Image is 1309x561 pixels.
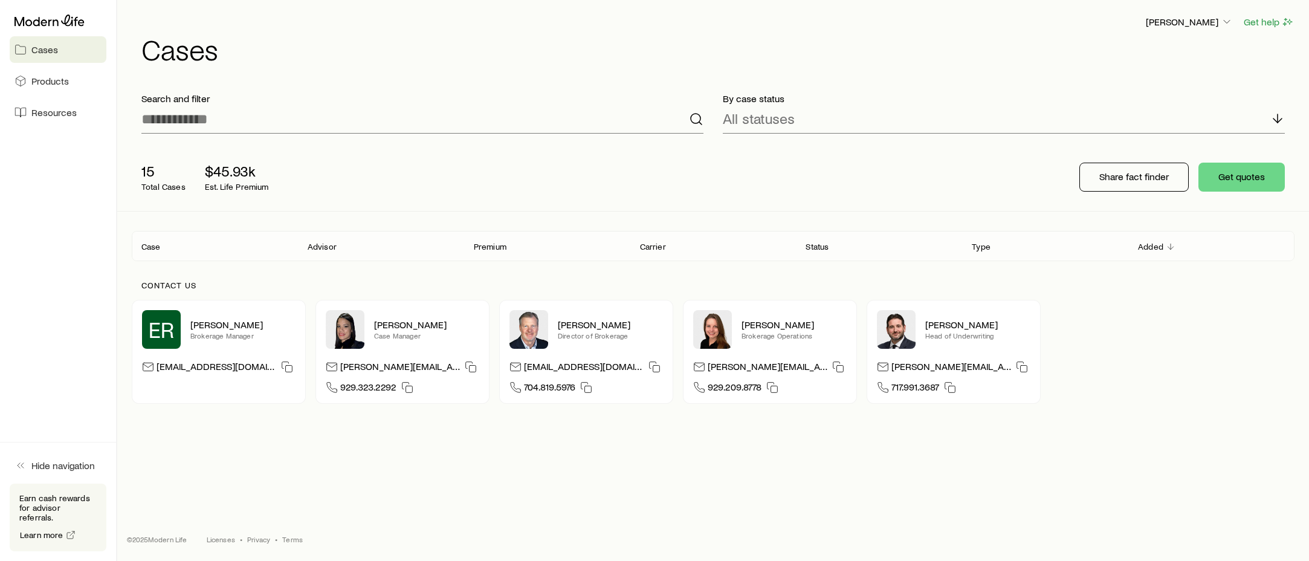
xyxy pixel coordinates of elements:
[31,44,58,56] span: Cases
[891,381,939,397] span: 717.991.3687
[509,310,548,349] img: Trey Wall
[1079,163,1189,192] button: Share fact finder
[240,534,242,544] span: •
[524,381,575,397] span: 704.819.5976
[708,360,827,377] p: [PERSON_NAME][EMAIL_ADDRESS][DOMAIN_NAME]
[205,182,269,192] p: Est. Life Premium
[31,459,95,472] span: Hide navigation
[20,531,63,539] span: Learn more
[149,317,174,342] span: ER
[1198,163,1285,192] button: Get quotes
[275,534,277,544] span: •
[558,331,663,340] p: Director of Brokerage
[10,484,106,551] div: Earn cash rewards for advisor referrals.Learn more
[1145,15,1233,30] button: [PERSON_NAME]
[374,319,479,331] p: [PERSON_NAME]
[282,534,303,544] a: Terms
[723,92,1285,105] p: By case status
[141,182,186,192] p: Total Cases
[10,99,106,126] a: Resources
[190,331,296,340] p: Brokerage Manager
[925,331,1030,340] p: Head of Underwriting
[31,75,69,87] span: Products
[693,310,732,349] img: Ellen Wall
[10,68,106,94] a: Products
[972,242,991,251] p: Type
[806,242,829,251] p: Status
[1099,170,1169,183] p: Share fact finder
[326,310,364,349] img: Elana Hasten
[10,452,106,479] button: Hide navigation
[31,106,77,118] span: Resources
[524,360,644,377] p: [EMAIL_ADDRESS][DOMAIN_NAME]
[708,381,761,397] span: 929.209.8778
[19,493,97,522] p: Earn cash rewards for advisor referrals.
[877,310,916,349] img: Bryan Simmons
[1243,15,1294,29] button: Get help
[141,92,703,105] p: Search and filter
[891,360,1011,377] p: [PERSON_NAME][EMAIL_ADDRESS][DOMAIN_NAME]
[742,331,847,340] p: Brokerage Operations
[190,319,296,331] p: [PERSON_NAME]
[157,360,276,377] p: [EMAIL_ADDRESS][DOMAIN_NAME]
[640,242,666,251] p: Carrier
[374,331,479,340] p: Case Manager
[132,231,1294,261] div: Client cases
[340,381,396,397] span: 929.323.2292
[723,110,795,127] p: All statuses
[1138,242,1163,251] p: Added
[207,534,235,544] a: Licenses
[558,319,663,331] p: [PERSON_NAME]
[141,163,186,180] p: 15
[141,34,1294,63] h1: Cases
[474,242,506,251] p: Premium
[141,242,161,251] p: Case
[340,360,460,377] p: [PERSON_NAME][EMAIL_ADDRESS][DOMAIN_NAME]
[141,280,1285,290] p: Contact us
[205,163,269,180] p: $45.93k
[308,242,337,251] p: Advisor
[742,319,847,331] p: [PERSON_NAME]
[10,36,106,63] a: Cases
[1146,16,1233,28] p: [PERSON_NAME]
[247,534,270,544] a: Privacy
[127,534,187,544] p: © 2025 Modern Life
[925,319,1030,331] p: [PERSON_NAME]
